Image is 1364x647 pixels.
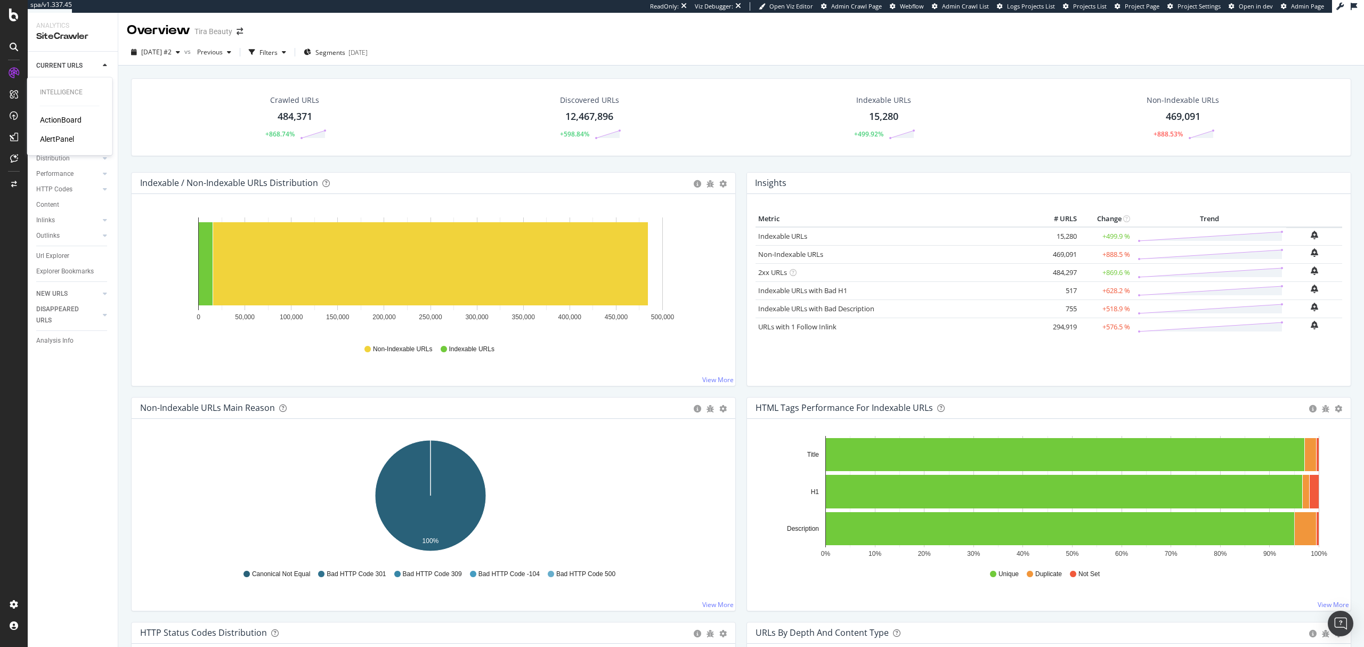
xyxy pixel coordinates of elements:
[1309,630,1317,637] div: circle-info
[967,550,980,557] text: 30%
[1167,2,1221,11] a: Project Settings
[1037,227,1079,246] td: 15,280
[856,95,911,106] div: Indexable URLs
[719,405,727,413] div: gear
[1066,550,1078,557] text: 50%
[651,313,675,321] text: 500,000
[449,345,494,354] span: Indexable URLs
[558,313,582,321] text: 400,000
[36,288,100,300] a: NEW URLS
[423,537,439,545] text: 100%
[707,630,714,637] div: bug
[1115,550,1128,557] text: 60%
[1318,600,1349,609] a: View More
[270,95,319,106] div: Crawled URLs
[512,313,535,321] text: 350,000
[36,168,74,180] div: Performance
[36,60,83,71] div: CURRENT URLS
[419,313,442,321] text: 250,000
[36,304,100,326] a: DISAPPEARED URLS
[758,268,787,277] a: 2xx URLs
[702,600,734,609] a: View More
[265,130,295,139] div: +868.74%
[1063,2,1107,11] a: Projects List
[326,313,350,321] text: 150,000
[1037,245,1079,263] td: 469,091
[694,180,701,188] div: circle-info
[348,48,368,57] div: [DATE]
[127,44,184,61] button: [DATE] #2
[707,405,714,413] div: bug
[1311,285,1318,293] div: bell-plus
[1166,110,1200,124] div: 469,091
[36,215,100,226] a: Inlinks
[759,2,813,11] a: Open Viz Editor
[1078,570,1100,579] span: Not Set
[756,211,1037,227] th: Metric
[36,215,55,226] div: Inlinks
[1147,95,1219,106] div: Non-Indexable URLs
[1037,211,1079,227] th: # URLS
[36,153,100,164] a: Distribution
[36,184,72,195] div: HTTP Codes
[997,2,1055,11] a: Logs Projects List
[932,2,989,11] a: Admin Crawl List
[1291,2,1324,10] span: Admin Page
[821,2,882,11] a: Admin Crawl Page
[1322,630,1329,637] div: bug
[1214,550,1227,557] text: 80%
[890,2,924,11] a: Webflow
[756,402,933,413] div: HTML Tags Performance for Indexable URLs
[1079,227,1133,246] td: +499.9 %
[235,313,255,321] text: 50,000
[36,60,100,71] a: CURRENT URLS
[1154,130,1183,139] div: +888.53%
[1311,248,1318,257] div: bell-plus
[140,177,318,188] div: Indexable / Non-Indexable URLs Distribution
[40,115,82,125] div: ActionBoard
[918,550,931,557] text: 20%
[854,130,883,139] div: +499.92%
[1115,2,1159,11] a: Project Page
[821,550,831,557] text: 0%
[807,451,819,458] text: Title
[465,313,489,321] text: 300,000
[1079,300,1133,318] td: +518.9 %
[831,2,882,10] span: Admin Crawl Page
[702,375,734,384] a: View More
[1178,2,1221,10] span: Project Settings
[1165,550,1178,557] text: 70%
[141,47,172,56] span: 2025 Aug. 26th #2
[36,230,60,241] div: Outlinks
[36,168,100,180] a: Performance
[1079,211,1133,227] th: Change
[36,266,94,277] div: Explorer Bookmarks
[694,405,701,413] div: circle-info
[560,130,589,139] div: +598.84%
[756,436,1336,560] svg: A chart.
[1239,2,1273,10] span: Open in dev
[1079,318,1133,336] td: +576.5 %
[36,250,110,262] a: Url Explorer
[758,231,807,241] a: Indexable URLs
[560,95,619,106] div: Discovered URLs
[36,153,70,164] div: Distribution
[1017,550,1029,557] text: 40%
[1311,303,1318,311] div: bell-plus
[565,110,613,124] div: 12,467,896
[194,26,232,37] div: Tira Beauty
[140,436,721,560] svg: A chart.
[36,304,90,326] div: DISAPPEARED URLS
[40,88,100,97] div: Intelligence
[758,249,823,259] a: Non-Indexable URLs
[1035,570,1062,579] span: Duplicate
[556,570,615,579] span: Bad HTTP Code 500
[787,525,819,532] text: Description
[140,211,721,335] svg: A chart.
[758,286,847,295] a: Indexable URLs with Bad H1
[1335,405,1342,413] div: gear
[278,110,312,124] div: 484,371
